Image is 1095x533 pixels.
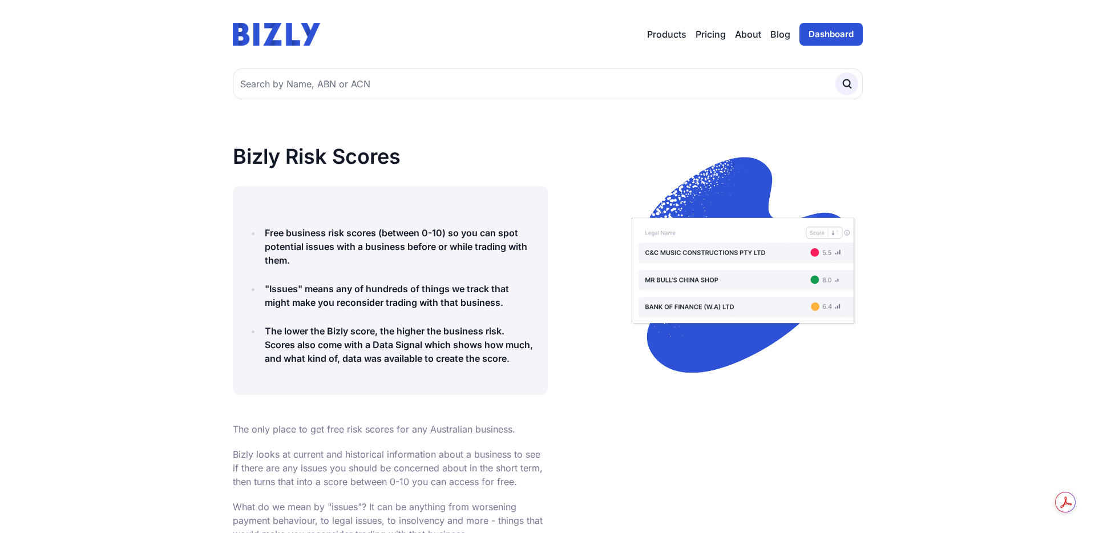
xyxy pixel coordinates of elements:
[799,23,863,46] a: Dashboard
[696,27,726,41] a: Pricing
[265,226,534,267] h4: Free business risk scores (between 0-10) so you can spot potential issues with a business before ...
[265,282,534,309] h4: "Issues" means any of hundreds of things we track that might make you reconsider trading with tha...
[647,27,686,41] button: Products
[233,422,548,436] p: The only place to get free risk scores for any Australian business.
[735,27,761,41] a: About
[265,324,534,365] h4: The lower the Bizly score, the higher the business risk. Scores also come with a Data Signal whic...
[233,447,548,488] p: Bizly looks at current and historical information about a business to see if there are any issues...
[623,145,863,385] img: scores
[770,27,790,41] a: Blog
[233,68,863,99] input: Search by Name, ABN or ACN
[233,145,548,168] h1: Bizly Risk Scores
